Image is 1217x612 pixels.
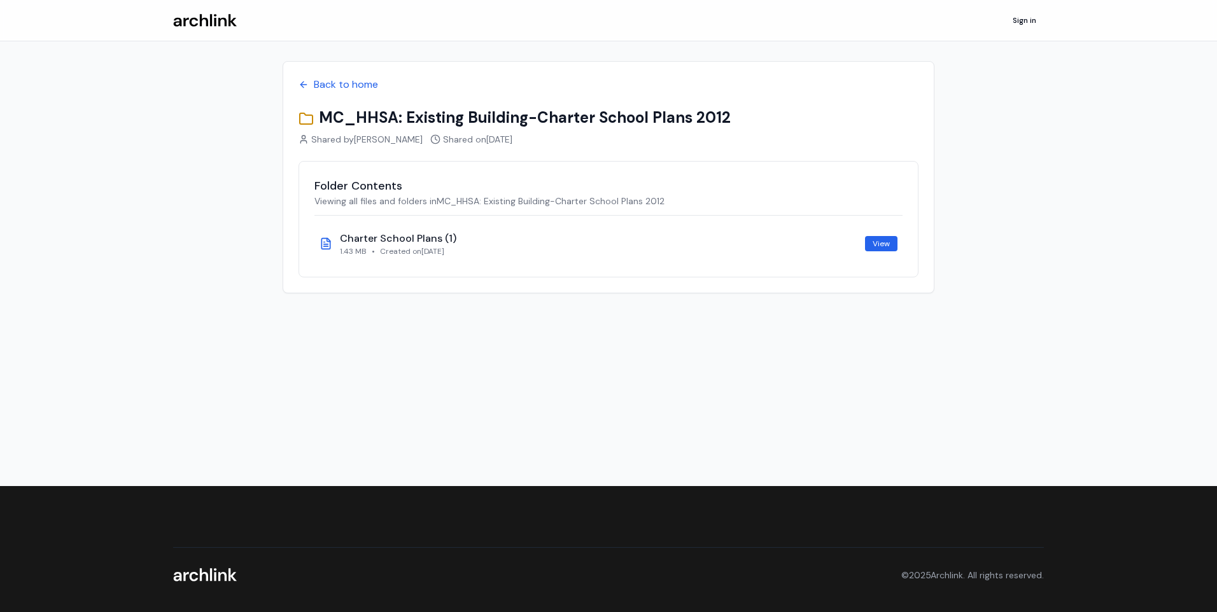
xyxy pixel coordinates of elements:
[299,108,918,128] h1: MC_HHSA: Existing Building-Charter School Plans 2012
[314,177,903,195] h2: Folder Contents
[340,231,860,246] div: Charter School Plans (1)
[173,14,237,27] img: Archlink
[311,133,423,146] span: Shared by [PERSON_NAME]
[340,246,367,256] span: 1.43 MB
[901,569,1044,581] p: © 2025 Archlink. All rights reserved.
[380,246,444,256] span: Created on [DATE]
[1005,10,1044,31] a: Sign in
[173,568,237,581] img: Archlink
[314,195,903,207] p: Viewing all files and folders in MC_HHSA: Existing Building-Charter School Plans 2012
[372,246,375,256] span: •
[865,236,897,251] a: View
[299,77,918,92] a: Back to home
[443,133,512,146] span: Shared on [DATE]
